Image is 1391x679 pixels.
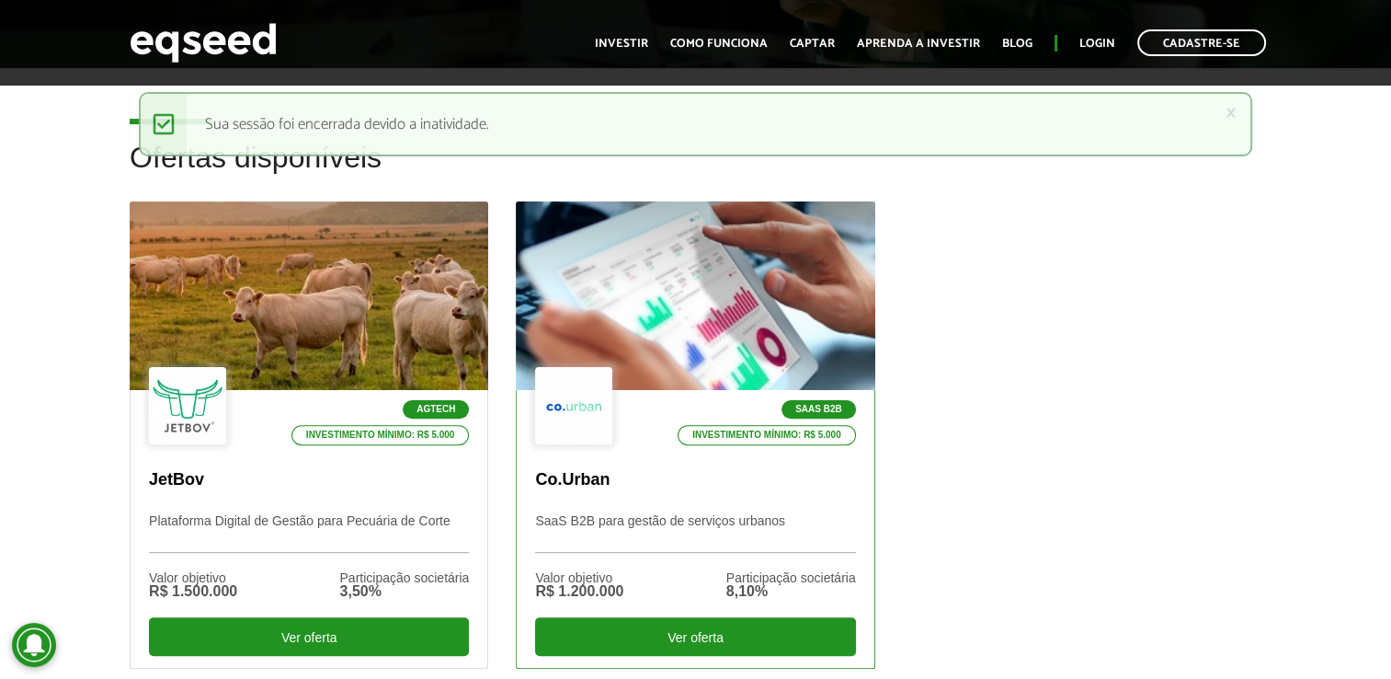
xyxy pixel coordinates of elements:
[1079,38,1115,50] a: Login
[149,584,237,599] div: R$ 1.500.000
[130,201,488,669] a: Agtech Investimento mínimo: R$ 5.000 JetBov Plataforma Digital de Gestão para Pecuária de Corte V...
[130,142,1261,201] h2: Ofertas disponíveis
[1002,38,1032,50] a: Blog
[726,584,856,599] div: 8,10%
[149,571,237,584] div: Valor objetivo
[535,584,623,599] div: R$ 1.200.000
[678,425,856,445] p: Investimento mínimo: R$ 5.000
[1137,29,1266,56] a: Cadastre-se
[403,400,469,419] p: Agtech
[516,201,874,669] a: SaaS B2B Investimento mínimo: R$ 5.000 Co.Urban SaaS B2B para gestão de serviços urbanos Valor ob...
[790,38,835,50] a: Captar
[781,400,856,419] p: SaaS B2B
[339,571,469,584] div: Participação societária
[670,38,768,50] a: Como funciona
[149,470,469,490] p: JetBov
[149,617,469,656] div: Ver oferta
[535,470,855,490] p: Co.Urban
[726,571,856,584] div: Participação societária
[149,513,469,553] p: Plataforma Digital de Gestão para Pecuária de Corte
[535,571,623,584] div: Valor objetivo
[595,38,648,50] a: Investir
[1226,103,1237,122] a: ×
[535,617,855,656] div: Ver oferta
[139,92,1251,156] div: Sua sessão foi encerrada devido a inatividade.
[130,18,277,67] img: EqSeed
[857,38,980,50] a: Aprenda a investir
[291,425,470,445] p: Investimento mínimo: R$ 5.000
[339,584,469,599] div: 3,50%
[535,513,855,553] p: SaaS B2B para gestão de serviços urbanos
